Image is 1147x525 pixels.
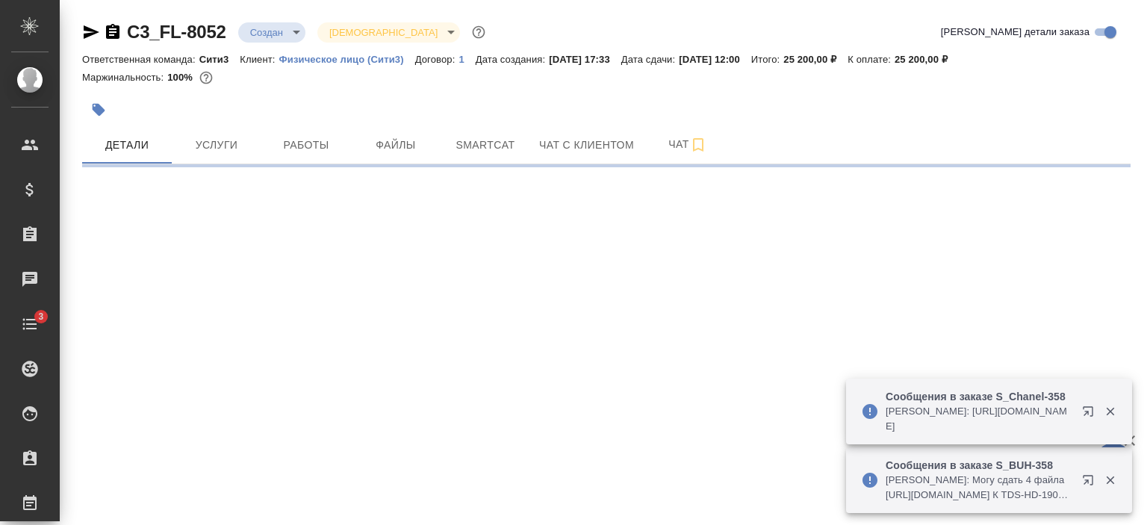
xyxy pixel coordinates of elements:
[751,54,783,65] p: Итого:
[317,22,460,43] div: Создан
[459,52,475,65] a: 1
[127,22,226,42] a: C3_FL-8052
[1073,465,1109,501] button: Открыть в новой вкладке
[476,54,549,65] p: Дата создания:
[689,136,707,154] svg: Подписаться
[941,25,1090,40] span: [PERSON_NAME] детали заказа
[1095,405,1125,418] button: Закрыть
[621,54,679,65] p: Дата сдачи:
[895,54,959,65] p: 25 200,00 ₽
[459,54,475,65] p: 1
[279,52,415,65] a: Физическое лицо (Сити3)
[196,68,216,87] button: 0.00 RUB;
[82,23,100,41] button: Скопировать ссылку для ЯМессенджера
[1073,397,1109,432] button: Открыть в новой вкладке
[783,54,848,65] p: 25 200,00 ₽
[450,136,521,155] span: Smartcat
[279,54,415,65] p: Физическое лицо (Сити3)
[240,54,279,65] p: Клиент:
[82,72,167,83] p: Маржинальность:
[181,136,252,155] span: Услуги
[4,305,56,343] a: 3
[549,54,621,65] p: [DATE] 17:33
[29,309,52,324] span: 3
[886,389,1072,404] p: Сообщения в заказе S_Chanel-358
[539,136,634,155] span: Чат с клиентом
[82,54,199,65] p: Ответственная команда:
[270,136,342,155] span: Работы
[104,23,122,41] button: Скопировать ссылку
[469,22,488,42] button: Доп статусы указывают на важность/срочность заказа
[848,54,895,65] p: К оплате:
[91,136,163,155] span: Детали
[246,26,287,39] button: Создан
[652,135,724,154] span: Чат
[167,72,196,83] p: 100%
[1095,473,1125,487] button: Закрыть
[238,22,305,43] div: Создан
[886,473,1072,503] p: [PERSON_NAME]: Могу сдать 4 файла [URL][DOMAIN_NAME] К TDS-HD-1902923 и TDS-HD-1902941 пока нет н...
[886,404,1072,434] p: [PERSON_NAME]: [URL][DOMAIN_NAME]
[415,54,459,65] p: Договор:
[199,54,240,65] p: Сити3
[679,54,751,65] p: [DATE] 12:00
[886,458,1072,473] p: Сообщения в заказе S_BUH-358
[325,26,442,39] button: [DEMOGRAPHIC_DATA]
[360,136,432,155] span: Файлы
[82,93,115,126] button: Добавить тэг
